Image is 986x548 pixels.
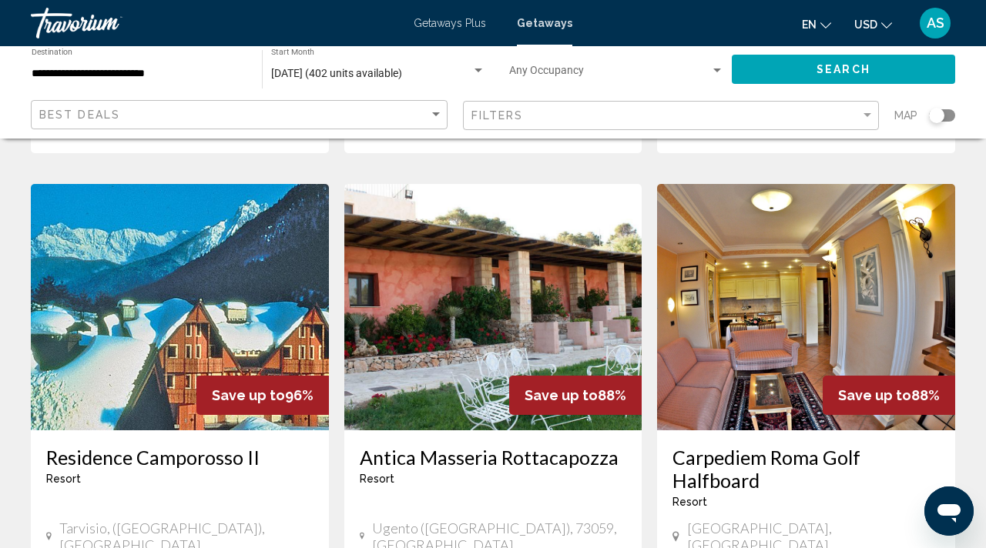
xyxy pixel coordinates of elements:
[802,18,817,31] span: en
[823,376,955,415] div: 88%
[525,387,598,403] span: Save up to
[344,184,642,430] img: ii_amz1.jpg
[672,446,940,492] a: Carpediem Roma Golf Halfboard
[39,109,120,121] span: Best Deals
[360,446,627,469] a: Antica Masseria Rottacapozza
[46,473,81,485] span: Resort
[657,184,955,430] img: RP12I01X.jpg
[924,486,974,536] iframe: Button to launch messaging window
[915,7,955,39] button: User Menu
[196,376,329,415] div: 96%
[732,55,955,83] button: Search
[672,496,707,508] span: Resort
[517,17,572,29] a: Getaways
[414,17,486,29] a: Getaways Plus
[927,15,944,31] span: AS
[31,184,329,430] img: 2531E01L.jpg
[463,100,880,132] button: Filter
[894,105,917,126] span: Map
[854,13,892,35] button: Change currency
[471,109,524,122] span: Filters
[212,387,285,403] span: Save up to
[46,446,314,469] a: Residence Camporosso II
[360,473,394,485] span: Resort
[39,109,443,122] mat-select: Sort by
[31,8,398,38] a: Travorium
[854,18,877,31] span: USD
[838,387,911,403] span: Save up to
[802,13,831,35] button: Change language
[817,64,870,76] span: Search
[271,67,402,79] span: [DATE] (402 units available)
[509,376,642,415] div: 88%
